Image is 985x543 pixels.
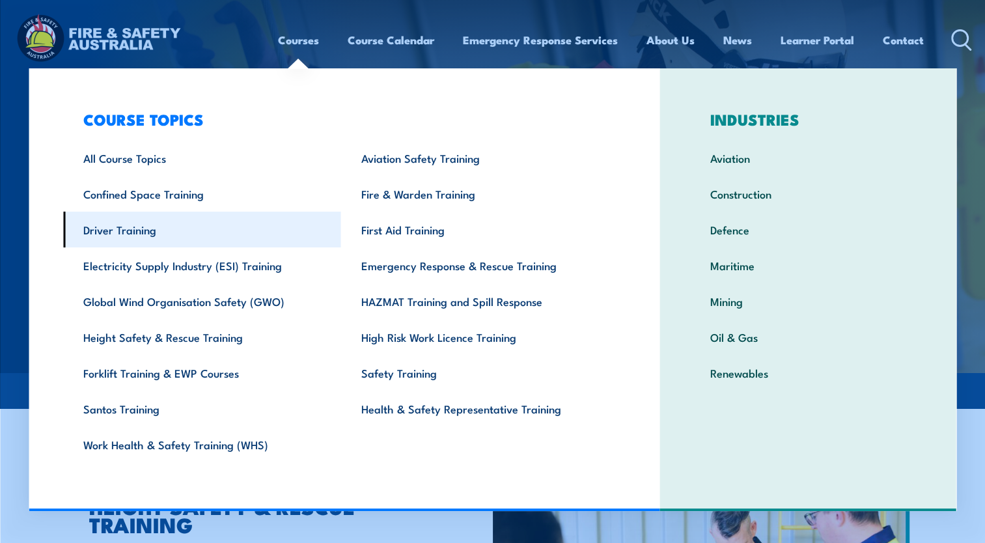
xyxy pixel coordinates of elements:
a: High Risk Work Licence Training [341,319,619,355]
a: Forklift Training & EWP Courses [63,355,341,391]
a: HAZMAT Training and Spill Response [341,283,619,319]
a: Driver Training [63,212,341,247]
h3: COURSE TOPICS [63,110,619,128]
a: Work Health & Safety Training (WHS) [63,426,341,462]
a: About Us [646,23,695,57]
a: Defence [690,212,926,247]
a: Renewables [690,355,926,391]
a: Maritime [690,247,926,283]
a: News [723,23,752,57]
a: Mining [690,283,926,319]
a: Global Wind Organisation Safety (GWO) [63,283,341,319]
a: Course Calendar [348,23,434,57]
a: Aviation [690,140,926,176]
a: Construction [690,176,926,212]
a: Oil & Gas [690,319,926,355]
h3: INDUSTRIES [690,110,926,128]
a: Aviation Safety Training [341,140,619,176]
a: Safety Training [341,355,619,391]
h2: HEIGHT SAFETY & RESCUE TRAINING [89,497,433,533]
a: Emergency Response & Rescue Training [341,247,619,283]
a: Emergency Response Services [463,23,618,57]
a: Height Safety & Rescue Training [63,319,341,355]
a: Confined Space Training [63,176,341,212]
a: Learner Portal [781,23,854,57]
a: Santos Training [63,391,341,426]
a: All Course Topics [63,140,341,176]
a: Courses [278,23,319,57]
a: Fire & Warden Training [341,176,619,212]
a: Health & Safety Representative Training [341,391,619,426]
a: Electricity Supply Industry (ESI) Training [63,247,341,283]
a: First Aid Training [341,212,619,247]
a: Contact [883,23,924,57]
